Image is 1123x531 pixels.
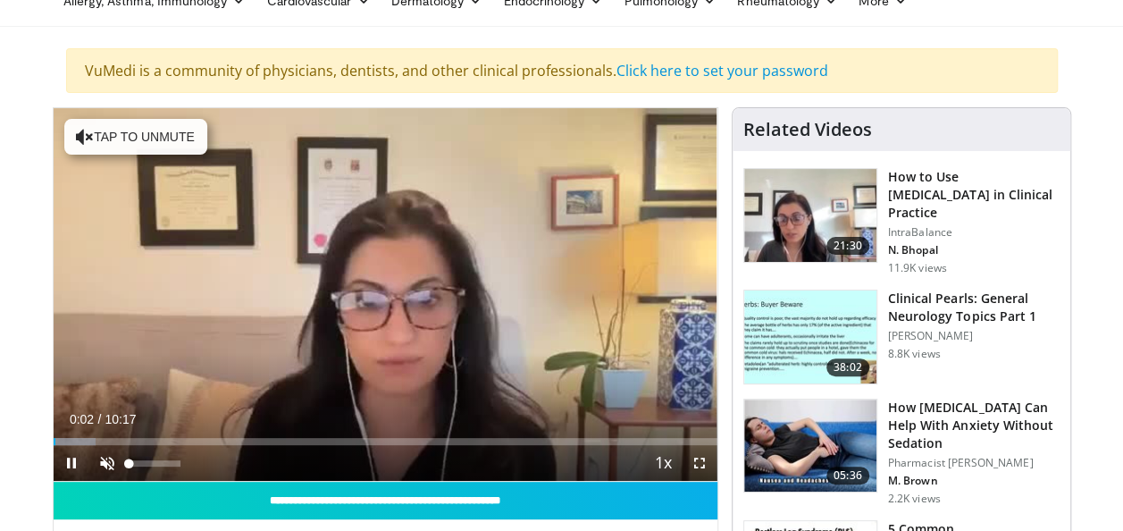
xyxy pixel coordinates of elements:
button: Pause [54,445,89,481]
span: 10:17 [105,412,136,426]
p: M. Brown [888,474,1060,488]
h4: Related Videos [743,119,872,140]
p: 11.9K views [888,261,947,275]
span: 05:36 [826,467,869,485]
div: Volume Level [130,460,180,467]
p: 2.2K views [888,492,941,506]
p: IntraBalance [888,225,1060,240]
span: 0:02 [70,412,94,426]
span: 21:30 [826,237,869,255]
video-js: Video Player [54,108,717,482]
div: VuMedi is a community of physicians, dentists, and other clinical professionals. [66,48,1058,93]
span: / [98,412,102,426]
h3: How to Use [MEDICAL_DATA] in Clinical Practice [888,168,1060,222]
span: 38:02 [826,358,869,376]
p: [PERSON_NAME] [888,329,1060,343]
p: N. Bhopal [888,243,1060,257]
a: 05:36 How [MEDICAL_DATA] Can Help With Anxiety Without Sedation Pharmacist [PERSON_NAME] M. Brown... [743,399,1060,506]
div: Progress Bar [54,438,717,445]
a: 38:02 Clinical Pearls: General Neurology Topics Part 1 [PERSON_NAME] 8.8K views [743,290,1060,384]
p: Pharmacist [PERSON_NAME] [888,456,1060,470]
img: 7bfe4765-2bdb-4a7e-8d24-83e30517bd33.150x105_q85_crop-smart_upscale.jpg [744,400,876,493]
a: 21:30 How to Use [MEDICAL_DATA] in Clinical Practice IntraBalance N. Bhopal 11.9K views [743,168,1060,275]
h3: Clinical Pearls: General Neurology Topics Part 1 [888,290,1060,325]
a: Click here to set your password [616,61,828,80]
p: 8.8K views [888,347,941,361]
img: 662646f3-24dc-48fd-91cb-7f13467e765c.150x105_q85_crop-smart_upscale.jpg [744,169,876,262]
button: Tap to unmute [64,119,207,155]
button: Fullscreen [682,445,717,481]
img: 91ec4e47-6cc3-4d45-a77d-be3eb23d61cb.150x105_q85_crop-smart_upscale.jpg [744,291,876,383]
button: Playback Rate [646,445,682,481]
h3: How [MEDICAL_DATA] Can Help With Anxiety Without Sedation [888,399,1060,452]
button: Unmute [89,445,125,481]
